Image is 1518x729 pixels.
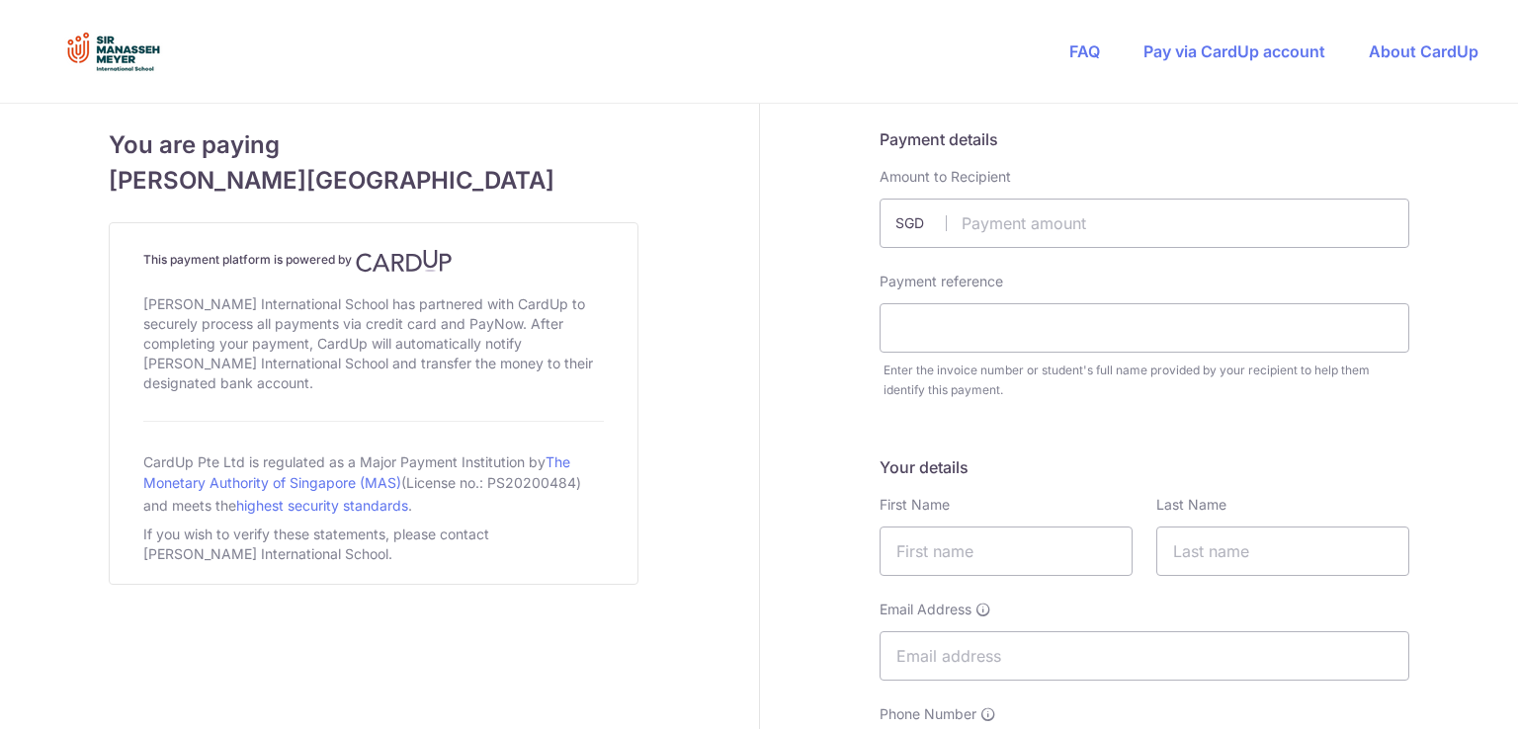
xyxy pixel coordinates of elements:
[880,127,1409,151] h5: Payment details
[1156,526,1409,576] input: Last name
[884,361,1409,400] div: Enter the invoice number or student's full name provided by your recipient to help them identify ...
[880,600,971,619] span: Email Address
[236,497,408,514] a: highest security standards
[1143,41,1325,61] a: Pay via CardUp account
[880,199,1409,248] input: Payment amount
[1156,495,1226,515] label: Last Name
[895,213,947,233] span: SGD
[880,526,1133,576] input: First name
[109,127,638,163] span: You are paying
[880,495,950,515] label: First Name
[356,249,453,273] img: CardUp
[1069,41,1100,61] a: FAQ
[880,455,1409,479] h5: Your details
[880,272,1003,291] label: Payment reference
[143,290,604,397] div: [PERSON_NAME] International School has partnered with CardUp to securely process all payments via...
[143,249,604,273] h4: This payment platform is powered by
[880,704,976,724] span: Phone Number
[143,445,604,521] div: CardUp Pte Ltd is regulated as a Major Payment Institution by (License no.: PS20200484) and meets...
[109,163,638,199] span: [PERSON_NAME][GEOGRAPHIC_DATA]
[880,631,1409,681] input: Email address
[143,521,604,568] div: If you wish to verify these statements, please contact [PERSON_NAME] International School.
[880,167,1011,187] label: Amount to Recipient
[1369,41,1478,61] a: About CardUp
